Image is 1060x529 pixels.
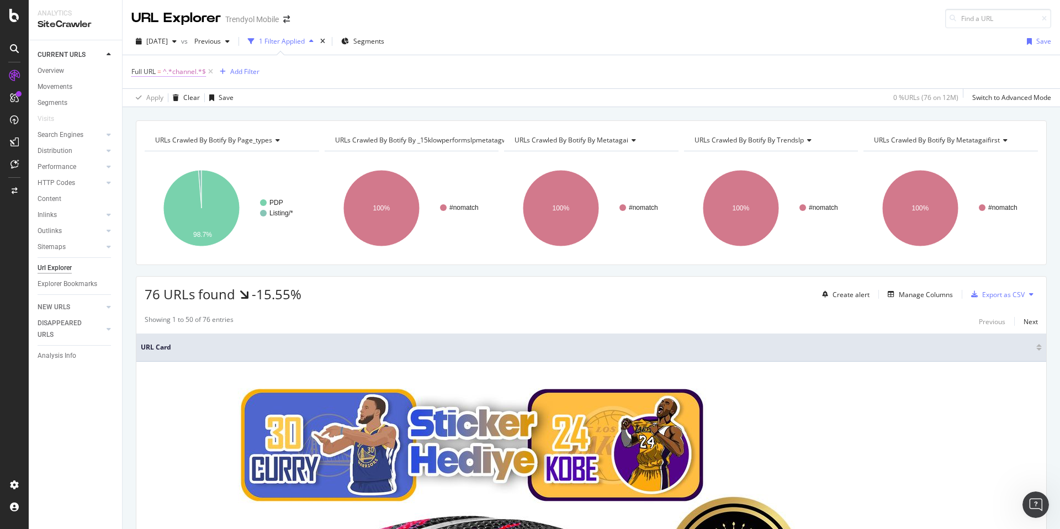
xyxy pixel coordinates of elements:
[230,67,259,76] div: Add Filter
[131,9,221,28] div: URL Explorer
[38,145,72,157] div: Distribution
[38,225,62,237] div: Outlinks
[968,89,1051,107] button: Switch to Advanced Mode
[979,317,1005,326] div: Previous
[215,65,259,78] button: Add Filter
[155,135,272,145] span: URLs Crawled By Botify By page_types
[157,67,161,76] span: =
[373,204,390,212] text: 100%
[38,209,57,221] div: Inlinks
[38,161,76,173] div: Performance
[695,135,804,145] span: URLs Crawled By Botify By trendslp
[205,89,234,107] button: Save
[153,131,309,149] h4: URLs Crawled By Botify By page_types
[732,204,749,212] text: 100%
[833,290,870,299] div: Create alert
[988,204,1017,211] text: #nomatch
[131,89,163,107] button: Apply
[893,93,958,102] div: 0 % URLs ( 76 on 12M )
[38,113,54,125] div: Visits
[553,204,570,212] text: 100%
[38,65,64,77] div: Overview
[38,225,103,237] a: Outlinks
[912,204,929,212] text: 100%
[145,160,317,256] svg: A chart.
[131,33,181,50] button: [DATE]
[38,161,103,173] a: Performance
[38,318,103,341] a: DISAPPEARED URLS
[141,342,1033,352] span: URL Card
[146,36,168,46] span: 2025 Aug. 3rd
[38,278,114,290] a: Explorer Bookmarks
[318,36,327,47] div: times
[872,131,1028,149] h4: URLs Crawled By Botify By metatagaifirst
[38,81,72,93] div: Movements
[225,14,279,25] div: Trendyol Mobile
[353,36,384,46] span: Segments
[38,97,114,109] a: Segments
[883,288,953,301] button: Manage Columns
[38,177,103,189] a: HTTP Codes
[259,36,305,46] div: 1 Filter Applied
[684,160,857,256] svg: A chart.
[38,49,103,61] a: CURRENT URLS
[38,350,76,362] div: Analysis Info
[1036,36,1051,46] div: Save
[325,160,497,256] svg: A chart.
[269,199,283,207] text: PDP
[38,350,114,362] a: Analysis Info
[38,65,114,77] a: Overview
[1022,33,1051,50] button: Save
[283,15,290,23] div: arrow-right-arrow-left
[146,93,163,102] div: Apply
[38,81,114,93] a: Movements
[38,113,65,125] a: Visits
[972,93,1051,102] div: Switch to Advanced Mode
[38,9,113,18] div: Analytics
[337,33,389,50] button: Segments
[38,262,72,274] div: Url Explorer
[1022,491,1049,518] iframe: Intercom live chat
[629,204,658,211] text: #nomatch
[38,177,75,189] div: HTTP Codes
[692,131,849,149] h4: URLs Crawled By Botify By trendslp
[145,315,234,328] div: Showing 1 to 50 of 76 entries
[504,160,677,256] svg: A chart.
[269,209,293,217] text: Listing/*
[874,135,1000,145] span: URLs Crawled By Botify By metatagaifirst
[38,49,86,61] div: CURRENT URLS
[899,290,953,299] div: Manage Columns
[38,129,83,141] div: Search Engines
[38,97,67,109] div: Segments
[515,135,628,145] span: URLs Crawled By Botify By metatagai
[168,89,200,107] button: Clear
[38,129,103,141] a: Search Engines
[38,193,114,205] a: Content
[38,145,103,157] a: Distribution
[190,33,234,50] button: Previous
[818,285,870,303] button: Create alert
[38,241,66,253] div: Sitemaps
[183,93,200,102] div: Clear
[863,160,1036,256] svg: A chart.
[38,18,113,31] div: SiteCrawler
[219,93,234,102] div: Save
[512,131,669,149] h4: URLs Crawled By Botify By metatagai
[38,318,93,341] div: DISAPPEARED URLS
[945,9,1051,28] input: Find a URL
[38,278,97,290] div: Explorer Bookmarks
[1024,317,1038,326] div: Next
[967,285,1025,303] button: Export as CSV
[38,209,103,221] a: Inlinks
[252,285,301,304] div: -15.55%
[333,131,529,149] h4: URLs Crawled By Botify By _15klowperformslpmetatagwai
[193,231,212,239] text: 98.7%
[181,36,190,46] span: vs
[243,33,318,50] button: 1 Filter Applied
[449,204,479,211] text: #nomatch
[38,241,103,253] a: Sitemaps
[145,285,235,303] span: 76 URLs found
